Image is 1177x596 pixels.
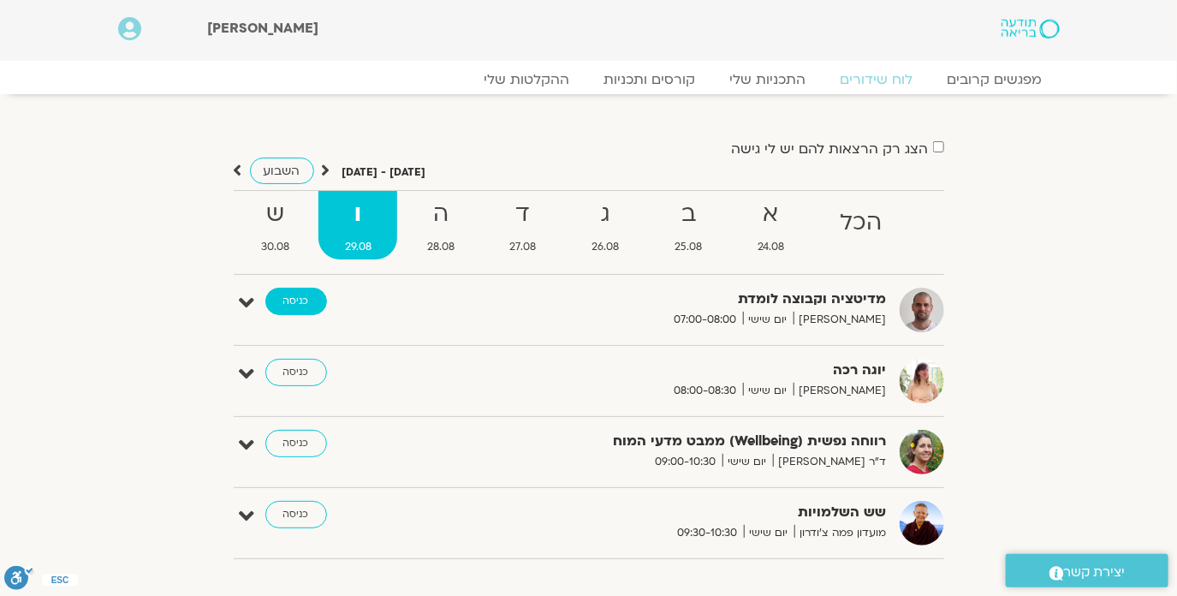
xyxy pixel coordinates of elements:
a: ג26.08 [566,191,645,259]
span: 08:00-08:30 [669,382,743,400]
strong: ו [318,195,397,234]
a: ש30.08 [235,191,316,259]
a: ב25.08 [649,191,728,259]
span: 29.08 [318,238,397,256]
a: קורסים ותכניות [587,71,713,88]
a: א24.08 [732,191,811,259]
strong: יוגה רכה [467,359,887,382]
a: לוח שידורים [823,71,930,88]
strong: ש [235,195,316,234]
strong: רווחה נפשית (Wellbeing) ממבט מדעי המוח [467,430,887,453]
a: כניסה [265,359,327,386]
p: [DATE] - [DATE] [342,164,426,182]
a: ד27.08 [484,191,562,259]
label: הצג רק הרצאות להם יש לי גישה [732,141,929,157]
span: [PERSON_NAME] [207,19,318,38]
span: 09:30-10:30 [672,524,744,542]
span: 07:00-08:00 [669,311,743,329]
a: יצירת קשר [1006,554,1168,587]
a: ה28.08 [401,191,480,259]
a: הכל [814,191,908,259]
span: 24.08 [732,238,811,256]
strong: ד [484,195,562,234]
strong: ה [401,195,480,234]
a: ו29.08 [318,191,397,259]
span: מועדון פמה צ'ודרון [794,524,887,542]
span: 26.08 [566,238,645,256]
strong: ב [649,195,728,234]
span: 30.08 [235,238,316,256]
strong: מדיטציה וקבוצה לומדת [467,288,887,311]
a: כניסה [265,430,327,457]
span: יום שישי [722,453,773,471]
span: 28.08 [401,238,480,256]
span: 09:00-10:30 [650,453,722,471]
span: יצירת קשר [1064,561,1126,584]
strong: א [732,195,811,234]
span: יום שישי [743,311,794,329]
a: כניסה [265,288,327,315]
span: ד"ר [PERSON_NAME] [773,453,887,471]
span: 25.08 [649,238,728,256]
strong: ג [566,195,645,234]
span: יום שישי [743,382,794,400]
nav: Menu [118,71,1060,88]
span: [PERSON_NAME] [794,311,887,329]
a: מפגשים קרובים [930,71,1060,88]
a: השבוע [250,158,314,184]
span: [PERSON_NAME] [794,382,887,400]
span: 27.08 [484,238,562,256]
strong: שש השלמויות [467,501,887,524]
span: השבוע [264,163,300,179]
span: יום שישי [744,524,794,542]
a: התכניות שלי [713,71,823,88]
a: כניסה [265,501,327,528]
strong: הכל [814,204,908,242]
a: ההקלטות שלי [467,71,587,88]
